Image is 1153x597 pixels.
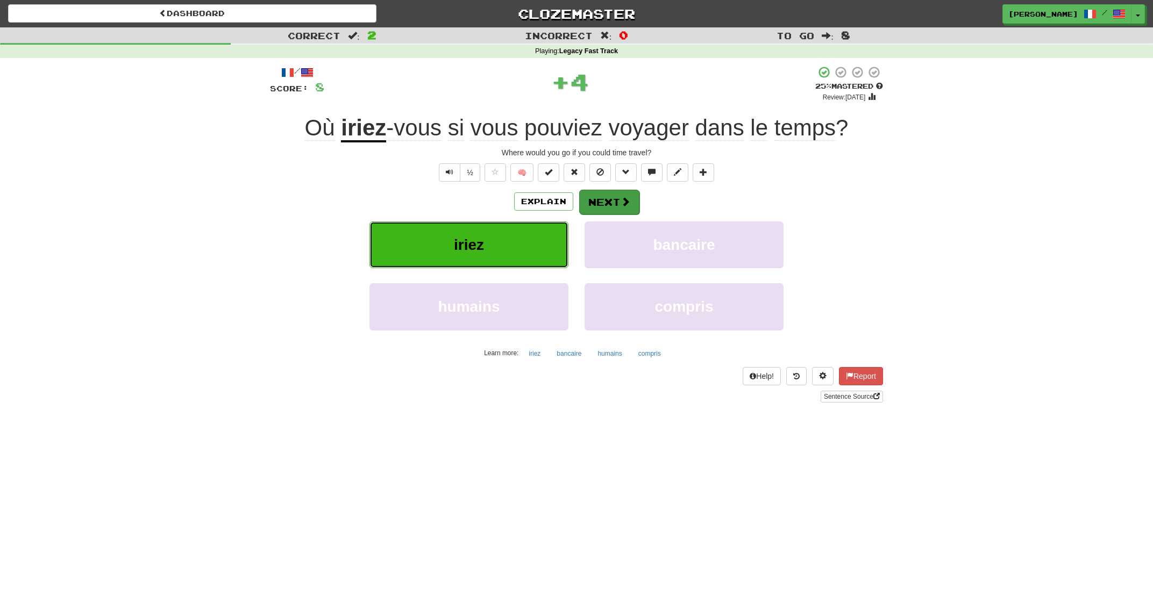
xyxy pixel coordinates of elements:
button: Grammar (alt+g) [615,163,637,182]
a: Sentence Source [821,391,883,402]
button: Round history (alt+y) [786,367,807,385]
span: 0 [619,28,628,41]
button: iriez [523,346,546,362]
button: Favorite sentence (alt+f) [485,163,506,182]
button: Play sentence audio (ctl+space) [439,163,460,182]
button: humains [369,283,568,330]
span: : [600,31,612,40]
a: [PERSON_NAME] / [1002,4,1131,24]
span: [PERSON_NAME] [1008,9,1078,19]
button: Explain [514,192,573,211]
span: Où [305,115,335,141]
button: ½ [460,163,480,182]
button: Edit sentence (alt+d) [667,163,688,182]
button: Reset to 0% Mastered (alt+r) [564,163,585,182]
span: To go [777,30,814,41]
a: Dashboard [8,4,376,23]
button: 🧠 [510,163,533,182]
span: Correct [288,30,340,41]
button: bancaire [551,346,587,362]
button: Ignore sentence (alt+i) [589,163,611,182]
button: compris [585,283,784,330]
span: temps [774,115,836,141]
button: Set this sentence to 100% Mastered (alt+m) [538,163,559,182]
span: Score: [270,84,309,93]
div: Where would you go if you could time travel? [270,147,883,158]
span: humains [438,298,500,315]
button: Next [579,190,639,214]
span: 8 [841,28,850,41]
u: iriez [341,115,386,142]
span: 25 % [815,82,831,90]
span: voyager [609,115,689,141]
span: pouviez [524,115,602,141]
small: Review: [DATE] [823,93,866,101]
span: 2 [367,28,376,41]
span: -vous [386,115,442,141]
span: vous [471,115,518,141]
button: bancaire [585,221,784,268]
span: iriez [454,236,484,253]
span: / [1102,9,1107,16]
div: Mastered [815,82,883,91]
span: compris [655,298,714,315]
span: le [750,115,768,141]
div: / [270,66,324,79]
span: ? [386,115,848,141]
small: Learn more: [484,349,518,357]
span: si [448,115,464,141]
button: Help! [743,367,781,385]
span: Incorrect [525,30,593,41]
span: : [348,31,360,40]
button: compris [632,346,667,362]
button: iriez [369,221,568,268]
span: 8 [315,80,324,93]
a: Clozemaster [393,4,761,23]
button: Discuss sentence (alt+u) [641,163,663,182]
button: humains [592,346,628,362]
span: : [822,31,834,40]
div: Text-to-speech controls [437,163,480,182]
span: bancaire [653,236,715,253]
span: 4 [570,68,589,95]
span: dans [695,115,744,141]
strong: Legacy Fast Track [559,47,618,55]
button: Report [839,367,883,385]
span: + [551,66,570,98]
button: Add to collection (alt+a) [693,163,714,182]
